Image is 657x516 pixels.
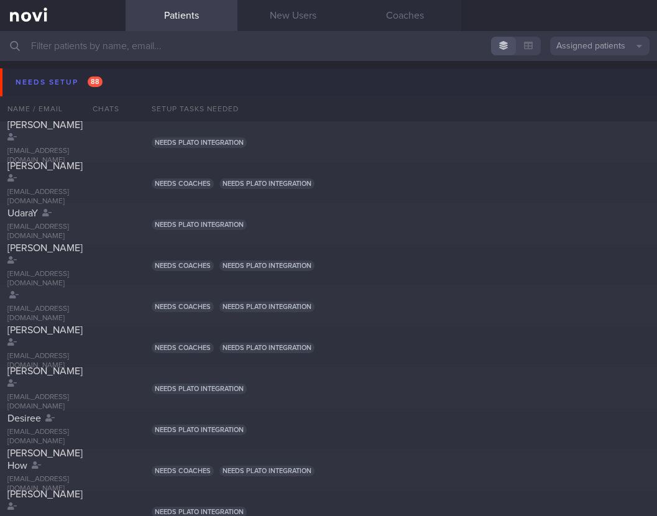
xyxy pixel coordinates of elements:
div: [EMAIL_ADDRESS][DOMAIN_NAME] [7,223,118,241]
div: Needs setup [12,74,106,91]
span: [PERSON_NAME] [7,489,83,499]
span: Needs coaches [152,302,214,312]
span: Needs coaches [152,260,214,271]
span: Needs plato integration [152,137,247,148]
div: [EMAIL_ADDRESS][DOMAIN_NAME] [7,352,118,371]
div: Chats [76,96,126,121]
span: [PERSON_NAME] How [7,448,83,471]
div: [EMAIL_ADDRESS][DOMAIN_NAME] [7,475,118,494]
div: [EMAIL_ADDRESS][DOMAIN_NAME] [7,305,118,323]
div: [EMAIL_ADDRESS][DOMAIN_NAME] [7,147,118,165]
span: 88 [88,76,103,87]
div: [EMAIL_ADDRESS][DOMAIN_NAME] [7,270,118,288]
span: Needs coaches [152,178,214,189]
div: [EMAIL_ADDRESS][DOMAIN_NAME] [7,393,118,412]
button: Assigned patients [550,37,650,55]
span: Needs coaches [152,343,214,353]
span: Needs plato integration [152,384,247,394]
span: Needs plato integration [152,219,247,230]
span: Needs plato integration [219,343,315,353]
div: Setup tasks needed [144,96,657,121]
span: Needs plato integration [219,302,315,312]
span: UdaraY [7,208,38,218]
span: Needs plato integration [152,425,247,435]
span: [PERSON_NAME] [7,120,83,130]
span: [PERSON_NAME] [7,161,83,171]
span: Needs coaches [152,466,214,476]
div: [EMAIL_ADDRESS][DOMAIN_NAME] [7,188,118,206]
span: Needs plato integration [219,260,315,271]
span: [PERSON_NAME] [7,325,83,335]
span: Desiree [7,413,41,423]
span: Needs plato integration [219,466,315,476]
span: [PERSON_NAME] [7,366,83,376]
div: [EMAIL_ADDRESS][DOMAIN_NAME] [7,428,118,446]
span: [PERSON_NAME] [7,243,83,253]
span: Needs plato integration [219,178,315,189]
